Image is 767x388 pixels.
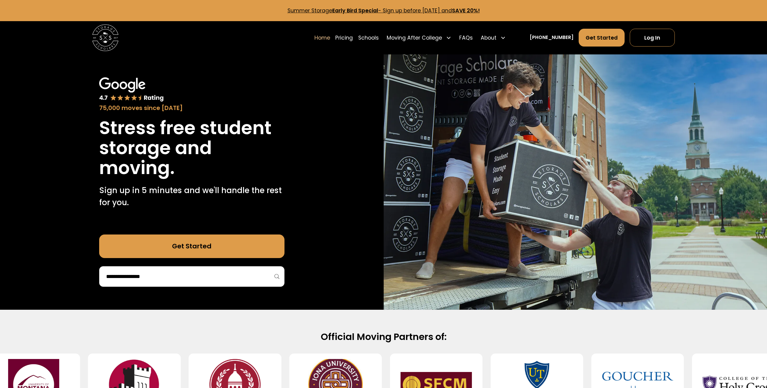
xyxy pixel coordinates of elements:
[288,7,480,14] a: Summer StorageEarly Bird Special- Sign up before [DATE] andSAVE 20%!
[579,29,625,47] a: Get Started
[530,34,574,41] a: [PHONE_NUMBER]
[99,184,284,208] p: Sign up in 5 minutes and we'll handle the rest for you.
[332,7,378,14] strong: Early Bird Special
[358,28,379,47] a: Schools
[92,24,119,51] a: home
[335,28,353,47] a: Pricing
[478,28,508,47] div: About
[99,234,284,258] a: Get Started
[459,28,473,47] a: FAQs
[99,118,284,178] h1: Stress free student storage and moving.
[99,77,164,102] img: Google 4.7 star rating
[452,7,480,14] strong: SAVE 20%!
[99,104,284,113] div: 75,000 moves since [DATE]
[384,28,454,47] div: Moving After College
[92,24,119,51] img: Storage Scholars main logo
[481,34,496,42] div: About
[387,34,442,42] div: Moving After College
[314,28,330,47] a: Home
[630,29,675,47] a: Log In
[172,331,596,343] h2: Official Moving Partners of:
